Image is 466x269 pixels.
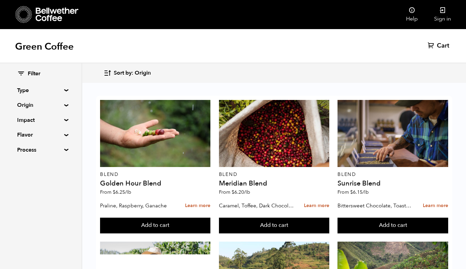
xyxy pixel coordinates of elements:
[219,172,329,177] p: Blend
[219,180,329,187] h4: Meridian Blend
[17,131,64,139] summary: Flavor
[232,189,250,195] bdi: 6.20
[100,172,210,177] p: Blend
[17,101,64,109] summary: Origin
[100,189,131,195] span: From
[338,218,448,233] button: Add to cart
[437,42,449,50] span: Cart
[100,218,210,233] button: Add to cart
[113,189,131,195] bdi: 6.25
[17,116,64,124] summary: Impact
[244,189,250,195] span: /lb
[28,70,40,78] span: Filter
[304,198,329,213] a: Learn more
[100,180,210,187] h4: Golden Hour Blend
[15,40,74,53] h1: Green Coffee
[338,180,448,187] h4: Sunrise Blend
[338,172,448,177] p: Blend
[125,189,131,195] span: /lb
[423,198,448,213] a: Learn more
[350,189,353,195] span: $
[185,198,210,213] a: Learn more
[338,201,413,211] p: Bittersweet Chocolate, Toasted Marshmallow, Candied Orange, Praline
[232,189,234,195] span: $
[219,201,294,211] p: Caramel, Toffee, Dark Chocolate
[113,189,115,195] span: $
[350,189,369,195] bdi: 6.15
[103,65,151,81] button: Sort by: Origin
[219,218,329,233] button: Add to cart
[100,201,175,211] p: Praline, Raspberry, Ganache
[17,146,64,154] summary: Process
[363,189,369,195] span: /lb
[17,86,64,94] summary: Type
[114,69,151,77] span: Sort by: Origin
[338,189,369,195] span: From
[219,189,250,195] span: From
[428,42,451,50] a: Cart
